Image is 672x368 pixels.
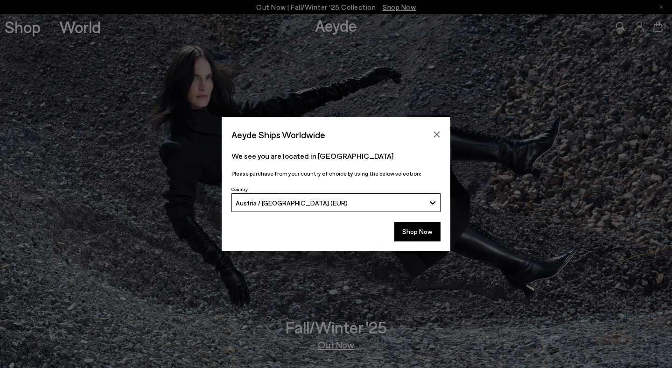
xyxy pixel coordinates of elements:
[231,169,441,178] p: Please purchase from your country of choice by using the below selection:
[430,127,444,142] button: Close
[231,127,325,143] span: Aeyde Ships Worldwide
[394,222,441,241] button: Shop Now
[231,186,248,192] span: Country
[231,150,441,162] p: We see you are located in [GEOGRAPHIC_DATA]
[236,199,348,207] span: Austria / [GEOGRAPHIC_DATA] (EUR)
